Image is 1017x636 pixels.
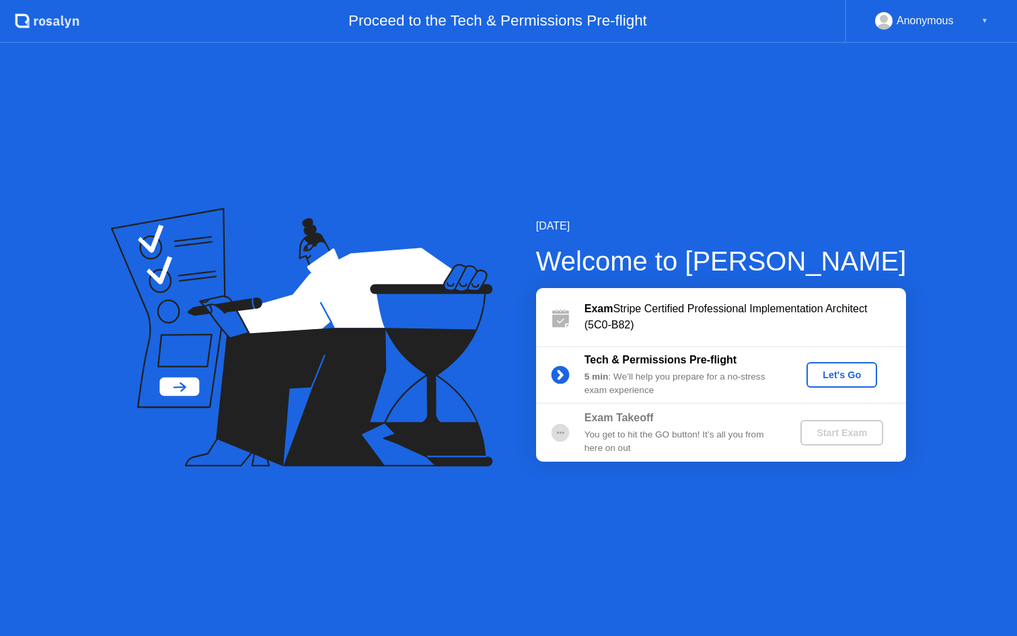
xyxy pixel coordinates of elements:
b: Exam Takeoff [585,412,654,423]
b: Exam [585,303,613,314]
button: Start Exam [800,420,883,446]
div: : We’ll help you prepare for a no-stress exam experience [585,370,778,398]
div: Start Exam [806,427,878,438]
div: Anonymous [897,12,954,30]
div: [DATE] [536,218,907,234]
div: You get to hit the GO button! It’s all you from here on out [585,428,778,456]
button: Let's Go [806,362,877,388]
div: ▼ [981,12,988,30]
b: Tech & Permissions Pre-flight [585,354,737,365]
div: Stripe Certified Professional Implementation Architect (5C0-B82) [585,301,906,333]
b: 5 min [585,372,609,382]
div: Let's Go [812,369,872,380]
div: Welcome to [PERSON_NAME] [536,241,907,281]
